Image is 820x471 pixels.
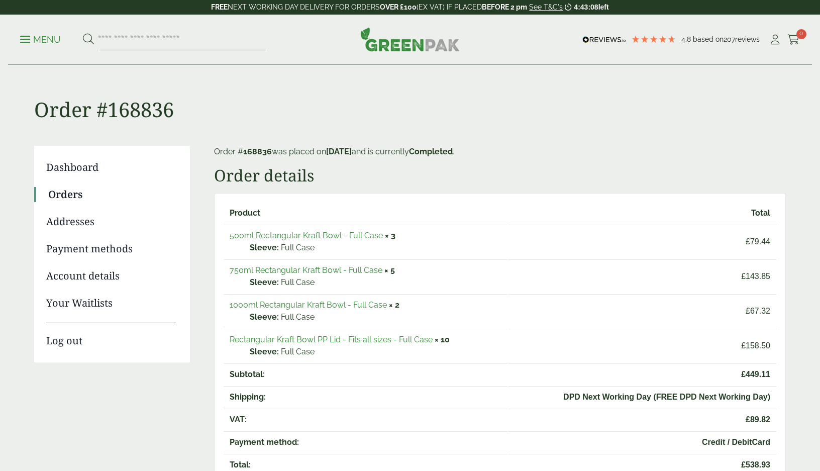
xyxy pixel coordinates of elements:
a: Addresses [46,214,176,229]
bdi: 79.44 [746,237,770,246]
h2: Order details [214,166,786,185]
p: Order # was placed on and is currently . [214,146,786,158]
div: 4.79 Stars [631,35,676,44]
i: Cart [787,35,800,45]
a: Account details [46,268,176,284]
span: reviews [735,35,760,43]
th: Shipping: [224,386,507,408]
span: 538.93 [515,459,770,471]
bdi: 158.50 [741,341,770,350]
span: £ [746,307,750,315]
mark: 168836 [243,147,272,156]
strong: × 2 [389,300,399,310]
strong: Sleeve: [250,276,279,289]
th: Total [508,203,776,224]
th: Product [224,203,507,224]
a: 750ml Rectangular Kraft Bowl - Full Case [230,265,382,275]
p: Full Case [250,346,501,358]
strong: OVER £100 [380,3,417,11]
strong: × 5 [384,265,395,275]
bdi: 143.85 [741,272,770,280]
mark: Completed [409,147,453,156]
span: 89.82 [515,414,770,426]
a: Menu [20,34,61,44]
span: £ [746,237,750,246]
th: Subtotal: [224,363,507,385]
a: 1000ml Rectangular Kraft Bowl - Full Case [230,300,387,310]
a: Your Waitlists [46,296,176,311]
strong: Sleeve: [250,311,279,323]
a: See T&C's [529,3,563,11]
strong: × 10 [435,335,450,344]
th: VAT: [224,409,507,430]
strong: Sleeve: [250,346,279,358]
bdi: 67.32 [746,307,770,315]
span: £ [741,460,746,469]
span: £ [741,341,746,350]
span: £ [741,370,746,379]
span: 0 [796,29,806,39]
strong: × 3 [385,231,395,240]
img: GreenPak Supplies [360,27,460,51]
span: 207 [724,35,735,43]
p: Full Case [250,276,501,289]
th: Payment method: [224,431,507,453]
mark: [DATE] [326,147,352,156]
p: Full Case [250,242,501,254]
td: Credit / DebitCard [508,431,776,453]
p: Menu [20,34,61,46]
strong: FREE [211,3,228,11]
a: Rectangular Kraft Bowl PP Lid - Fits all sizes - Full Case [230,335,433,344]
i: My Account [769,35,781,45]
a: 500ml Rectangular Kraft Bowl - Full Case [230,231,383,240]
span: 4.8 [681,35,693,43]
span: £ [746,415,750,424]
td: DPD Next Working Day (FREE DPD Next Working Day) [508,386,776,408]
a: 0 [787,32,800,47]
a: Log out [46,323,176,348]
span: £ [741,272,746,280]
a: Orders [48,187,176,202]
a: Payment methods [46,241,176,256]
span: 449.11 [515,368,770,381]
span: 4:43:08 [574,3,598,11]
h1: Order #168836 [34,65,786,122]
p: Full Case [250,311,501,323]
span: left [598,3,609,11]
strong: BEFORE 2 pm [482,3,527,11]
span: Based on [693,35,724,43]
a: Dashboard [46,160,176,175]
strong: Sleeve: [250,242,279,254]
img: REVIEWS.io [582,36,626,43]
